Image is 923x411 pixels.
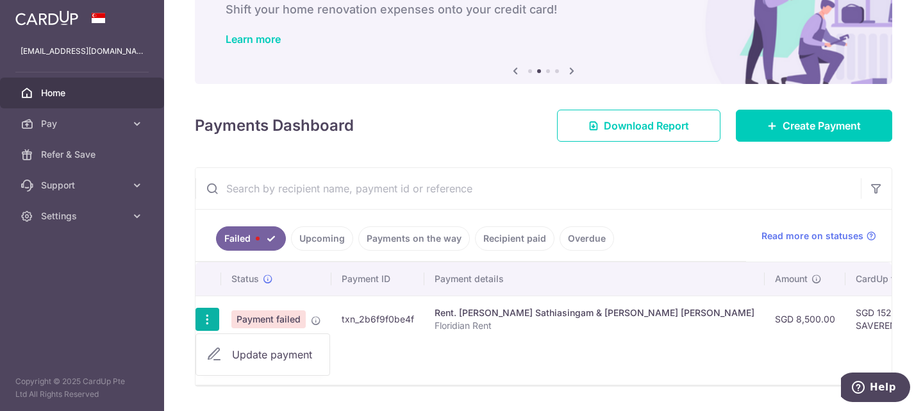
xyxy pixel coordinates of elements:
[736,110,892,142] a: Create Payment
[41,117,126,130] span: Pay
[435,319,754,332] p: Floridian Rent
[41,210,126,222] span: Settings
[783,118,861,133] span: Create Payment
[841,373,910,405] iframe: Opens a widget where you can find more information
[231,273,259,285] span: Status
[21,45,144,58] p: [EMAIL_ADDRESS][DOMAIN_NAME]
[291,226,353,251] a: Upcoming
[226,33,281,46] a: Learn more
[231,310,306,328] span: Payment failed
[331,262,424,296] th: Payment ID
[358,226,470,251] a: Payments on the way
[475,226,554,251] a: Recipient paid
[41,87,126,99] span: Home
[557,110,720,142] a: Download Report
[775,273,808,285] span: Amount
[226,2,861,17] h6: Shift your home renovation expenses onto your credit card!
[216,226,286,251] a: Failed
[41,148,126,161] span: Refer & Save
[195,114,354,137] h4: Payments Dashboard
[424,262,765,296] th: Payment details
[560,226,614,251] a: Overdue
[761,230,863,242] span: Read more on statuses
[195,168,861,209] input: Search by recipient name, payment id or reference
[761,230,876,242] a: Read more on statuses
[15,10,78,26] img: CardUp
[604,118,689,133] span: Download Report
[331,296,424,342] td: txn_2b6f9f0be4f
[435,306,754,319] div: Rent. [PERSON_NAME] Sathiasingam & [PERSON_NAME] [PERSON_NAME]
[41,179,126,192] span: Support
[765,296,845,342] td: SGD 8,500.00
[856,273,904,285] span: CardUp fee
